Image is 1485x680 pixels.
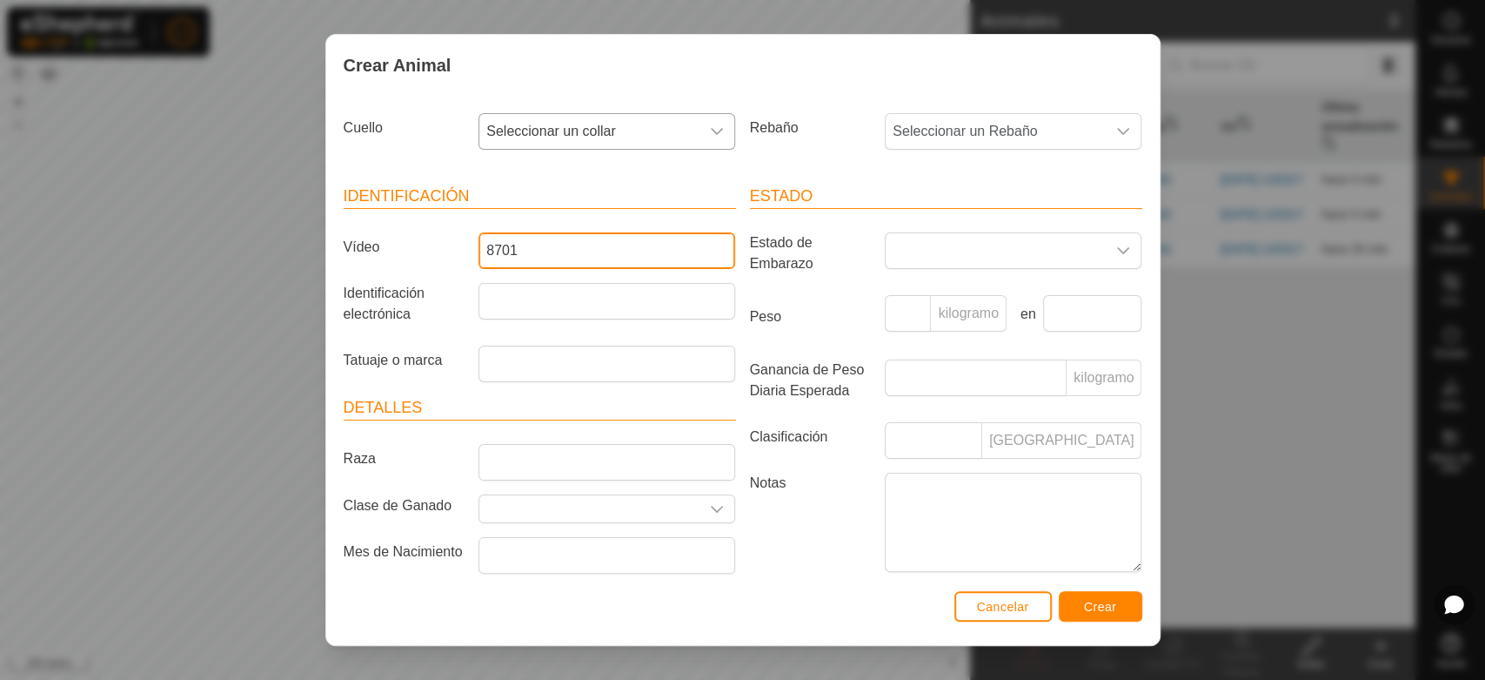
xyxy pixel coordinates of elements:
font: Estado de Embarazo [750,235,813,271]
div: disparador desplegable [1106,114,1141,149]
font: Peso [750,309,781,324]
font: Clasificación [750,429,828,444]
div: disparador desplegable [1106,233,1141,268]
font: Crear [1084,600,1117,614]
div: disparador desplegable [699,114,734,149]
font: Ganancia de Peso Diaria Esperada [750,362,865,398]
button: Cancelar [954,591,1052,622]
font: kilogramo [1074,370,1134,385]
input: Seleccione o ingrese una Clase de Ganado [479,495,699,522]
font: Estado [750,187,813,205]
font: Cuello [344,120,383,135]
font: Identificación [344,187,470,205]
font: [GEOGRAPHIC_DATA] [989,433,1134,448]
font: Cancelar [977,600,1029,614]
font: Raza [344,451,376,466]
font: Notas [750,475,786,490]
span: Seleccionar un Rebaño [886,114,1106,149]
font: Rebaño [750,120,799,135]
font: Vídeo [344,239,380,254]
span: 1447431771 [479,114,699,149]
font: Mes de Nacimiento [344,544,463,559]
font: en [1020,306,1036,321]
font: kilogramo [938,306,998,320]
button: Crear [1059,591,1142,622]
font: Tatuaje o marca [344,353,443,367]
font: Seleccionar un Rebaño [893,124,1037,138]
font: Clase de Ganado [344,498,452,513]
font: Detalles [344,399,423,416]
font: Identificación electrónica [344,286,425,321]
font: Crear Animal [344,56,452,75]
div: disparador desplegable [699,495,734,522]
font: Seleccionar un collar [486,124,616,138]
